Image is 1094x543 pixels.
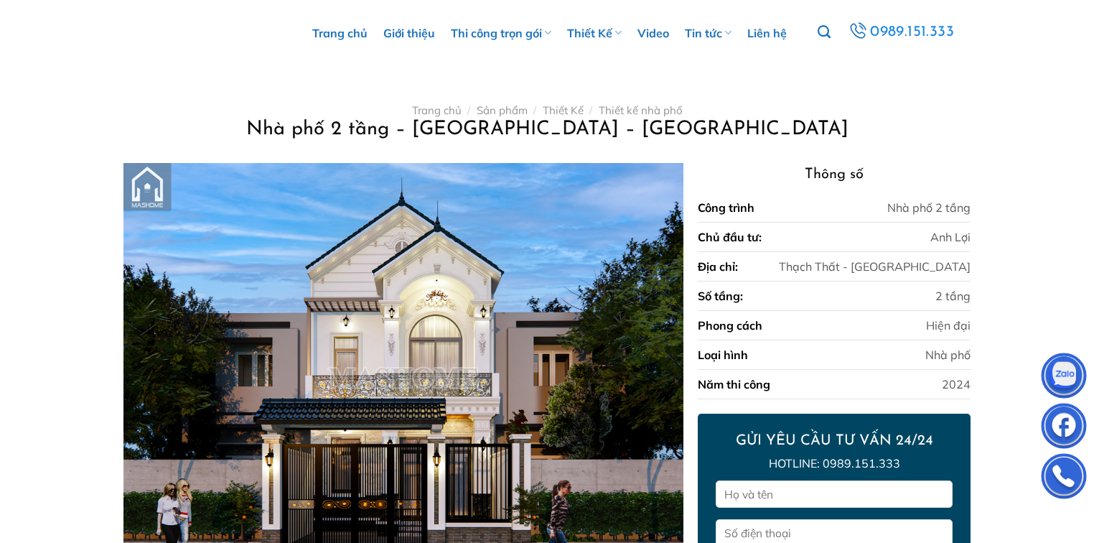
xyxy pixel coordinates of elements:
[716,481,953,509] input: Họ và tên
[698,317,762,334] div: Phong cách
[844,19,958,45] a: 0989.151.333
[935,287,971,305] div: 2 tầng
[698,346,748,363] div: Loại hình
[926,317,971,334] div: Hiện đại
[467,103,470,117] span: /
[543,103,584,117] a: Thiết Kế
[698,376,770,393] div: Năm thi công
[599,103,683,117] a: Thiết kế nhà phố
[869,19,956,45] span: 0989.151.333
[716,432,953,450] h2: GỬI YÊU CẦU TƯ VẤN 24/24
[1042,407,1085,450] img: Facebook
[138,11,260,54] img: M.A.S HOME – Tổng Thầu Thiết Kế Và Xây Nhà Trọn Gói
[887,199,971,216] div: Nhà phố 2 tầng
[925,346,971,363] div: Nhà phố
[412,103,462,117] a: Trang chủ
[698,287,743,305] div: Số tầng:
[1042,457,1085,500] img: Phone
[779,258,971,275] div: Thạch Thất - [GEOGRAPHIC_DATA]
[533,103,536,117] span: /
[942,376,971,393] div: 2024
[930,228,971,246] div: Anh Lợi
[716,455,953,473] p: Hotline: 0989.151.333
[818,17,831,47] a: Tìm kiếm
[698,163,971,186] h3: Thông số
[141,117,954,142] h1: Nhà phố 2 tầng – [GEOGRAPHIC_DATA] – [GEOGRAPHIC_DATA]
[698,199,754,216] div: Công trình
[1042,356,1085,399] img: Zalo
[589,103,592,117] span: /
[698,258,738,275] div: Địa chỉ:
[698,228,762,246] div: Chủ đầu tư:
[477,103,528,117] a: Sản phẩm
